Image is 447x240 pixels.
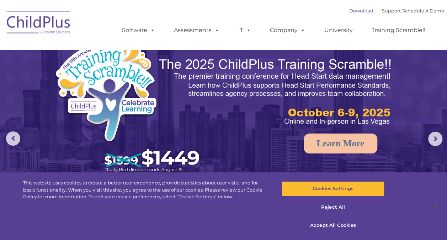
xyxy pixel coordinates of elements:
[304,134,377,153] a: Learn More
[349,8,373,14] a: Download
[231,23,258,37] a: IT
[99,76,129,82] span: Phone number
[382,8,401,14] a: Support
[402,8,444,14] a: Schedule A Demo
[3,6,74,41] img: ChildPlus by Procare Solutions
[364,23,432,37] a: Training Scramble!!
[263,23,313,37] a: Company
[428,198,443,213] button: Close
[282,181,384,196] button: Cookies Settings
[349,8,444,14] font: |
[317,23,360,37] a: University
[167,23,227,37] a: Assessments
[282,218,384,233] button: Accept All Cookies
[282,200,384,215] button: Reject All
[23,179,268,200] div: This website uses cookies to create a better user experience, provide statistics about user visit...
[115,23,162,37] a: Software
[99,47,121,52] span: Last name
